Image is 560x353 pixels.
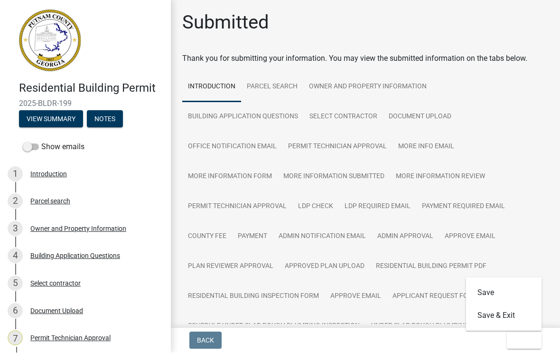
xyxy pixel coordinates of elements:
a: LDP Check [292,192,339,222]
a: Permit Technician Approval [182,192,292,222]
div: 7 [8,331,23,346]
a: Approved Plan Upload [279,252,370,282]
a: Residential Building Permit PDF [370,252,492,282]
div: Document Upload [30,308,83,315]
h4: Residential Building Permit [19,82,163,95]
a: Approve Email [439,222,501,252]
a: Residential Building Inspection Form [182,282,325,312]
div: Owner and Property Information [30,226,126,232]
button: Save & Exit [466,305,542,327]
a: Document Upload [383,102,457,133]
a: Owner and Property Information [303,72,432,103]
span: Back [197,337,214,344]
a: Select contractor [304,102,383,133]
a: Approve Email [325,282,387,312]
a: County Fee [182,222,232,252]
div: Parcel search [30,198,70,205]
div: Exit [466,278,542,331]
a: Admin Notification Email [273,222,372,252]
a: LDP Required Email [339,192,416,222]
img: Putnam County, Georgia [19,10,81,72]
a: More Information Submitted [278,162,390,192]
a: Parcel search [241,72,303,103]
div: Select contractor [30,280,81,287]
button: Back [189,332,222,349]
wm-modal-confirm: Notes [87,116,123,124]
a: Payment Required Email [416,192,511,222]
a: Payment [232,222,273,252]
wm-modal-confirm: Summary [19,116,83,124]
a: More Info Email [392,132,460,162]
a: Schedule Under Slab Rough Plumbing Inspection [182,312,365,342]
div: 2 [8,194,23,209]
div: Thank you for submitting your information. You may view the submitted information on the tabs below. [182,53,549,65]
h1: Submitted [182,11,269,34]
div: 1 [8,167,23,182]
div: 5 [8,276,23,291]
button: View Summary [19,111,83,128]
a: Admin Approval [372,222,439,252]
div: Introduction [30,171,67,178]
button: Notes [87,111,123,128]
label: Show emails [23,142,84,153]
a: Office Notification Email [182,132,282,162]
span: Exit [514,337,528,344]
div: 6 [8,304,23,319]
a: Applicant Request for Inspections [387,282,521,312]
div: Permit Technician Approval [30,335,111,342]
button: Save [466,282,542,305]
div: Building Application Questions [30,253,120,259]
button: Exit [507,332,541,349]
a: Plan Reviewer Approval [182,252,279,282]
a: Under Slab Rough Plumbing Inspection [365,312,514,342]
a: Permit Technician Approval [282,132,392,162]
a: Introduction [182,72,241,103]
a: Building Application Questions [182,102,304,133]
a: More Information Review [390,162,491,192]
a: More Information Form [182,162,278,192]
div: 4 [8,248,23,264]
div: 3 [8,221,23,237]
span: 2025-BLDR-199 [19,99,152,108]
